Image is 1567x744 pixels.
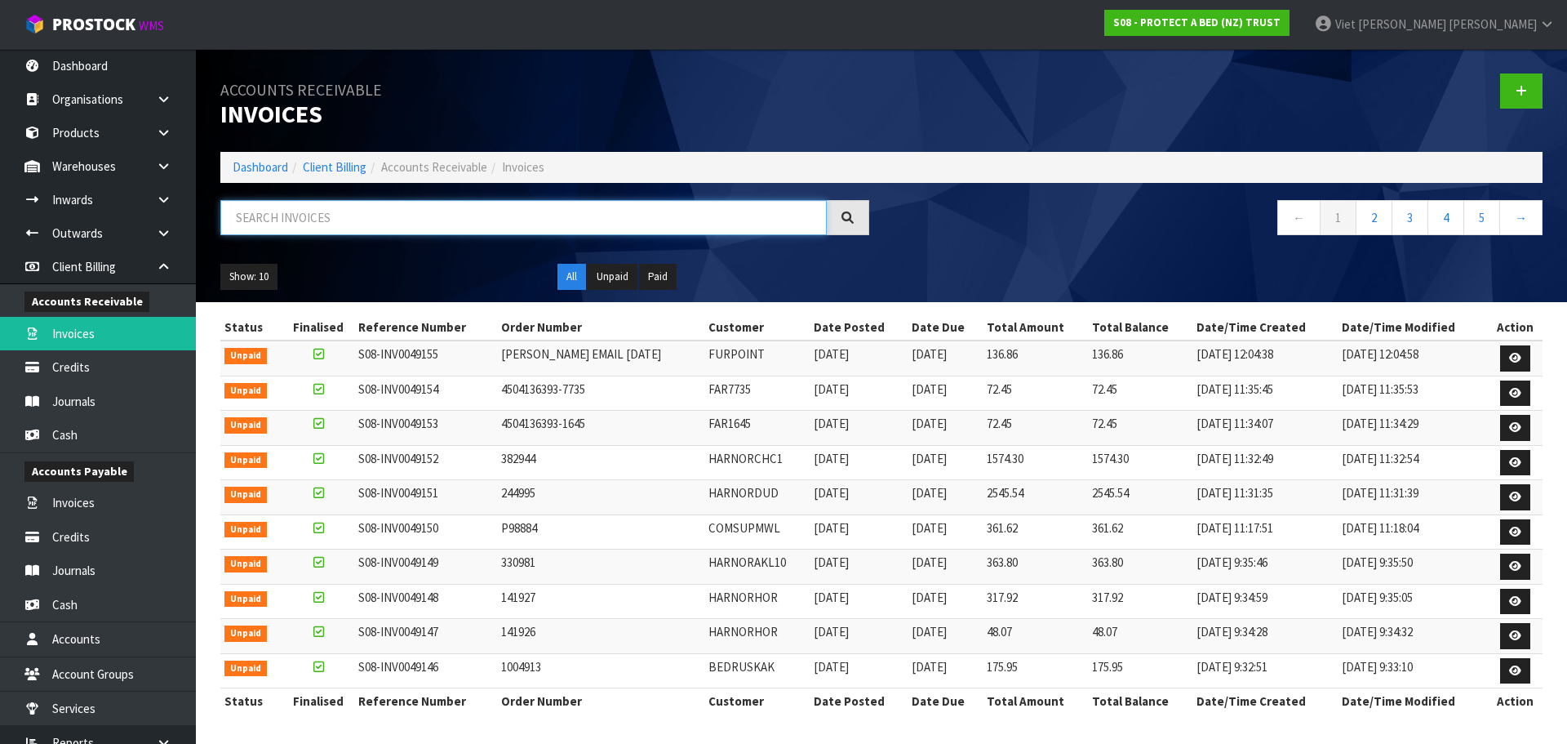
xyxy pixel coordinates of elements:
[497,341,704,376] td: [PERSON_NAME] EMAIL [DATE]
[224,522,267,538] span: Unpaid
[354,688,497,715] th: Reference Number
[1338,445,1487,480] td: [DATE] 11:32:54
[224,626,267,642] span: Unpaid
[497,584,704,619] td: 141927
[224,348,267,364] span: Unpaid
[1088,619,1192,654] td: 48.07
[810,619,907,654] td: [DATE]
[1356,200,1392,235] a: 2
[224,452,267,469] span: Unpaid
[354,653,497,688] td: S08-INV0049146
[224,661,267,677] span: Unpaid
[810,584,907,619] td: [DATE]
[354,411,497,446] td: S08-INV0049153
[224,487,267,503] span: Unpaid
[810,653,907,688] td: [DATE]
[1192,619,1337,654] td: [DATE] 9:34:28
[220,74,869,127] h1: Invoices
[497,653,704,688] td: 1004913
[1463,200,1500,235] a: 5
[497,515,704,550] td: P98884
[704,584,810,619] td: HARNORHOR
[224,591,267,608] span: Unpaid
[983,619,1088,654] td: 48.07
[220,688,282,715] th: Status
[497,688,704,715] th: Order Number
[983,411,1088,446] td: 72.45
[282,314,355,341] th: Finalised
[908,584,983,619] td: [DATE]
[1104,10,1290,36] a: S08 - PROTECT A BED (NZ) TRUST
[704,341,810,376] td: FURPOINT
[983,584,1088,619] td: 317.92
[1192,314,1337,341] th: Date/Time Created
[983,550,1088,585] td: 363.80
[983,653,1088,688] td: 175.95
[1392,200,1428,235] a: 3
[983,515,1088,550] td: 361.62
[354,515,497,550] td: S08-INV0049150
[1338,411,1487,446] td: [DATE] 11:34:29
[1338,688,1487,715] th: Date/Time Modified
[704,688,810,715] th: Customer
[704,445,810,480] td: HARNORCHC1
[908,515,983,550] td: [DATE]
[303,159,366,175] a: Client Billing
[1192,550,1337,585] td: [DATE] 9:35:46
[220,264,277,290] button: Show: 10
[139,18,164,33] small: WMS
[52,14,135,35] span: ProStock
[497,411,704,446] td: 4504136393-1645
[24,461,134,482] span: Accounts Payable
[704,376,810,411] td: FAR7735
[1449,16,1537,32] span: [PERSON_NAME]
[1499,200,1543,235] a: →
[1192,653,1337,688] td: [DATE] 9:32:51
[497,376,704,411] td: 4504136393-7735
[810,480,907,515] td: [DATE]
[639,264,677,290] button: Paid
[704,480,810,515] td: HARNORDUD
[1335,16,1446,32] span: Viet [PERSON_NAME]
[810,341,907,376] td: [DATE]
[1088,653,1192,688] td: 175.95
[1338,515,1487,550] td: [DATE] 11:18:04
[908,341,983,376] td: [DATE]
[224,383,267,399] span: Unpaid
[908,688,983,715] th: Date Due
[704,653,810,688] td: BEDRUSKAK
[354,445,497,480] td: S08-INV0049152
[908,653,983,688] td: [DATE]
[983,376,1088,411] td: 72.45
[220,80,382,100] small: Accounts Receivable
[908,550,983,585] td: [DATE]
[983,314,1088,341] th: Total Amount
[1088,445,1192,480] td: 1574.30
[1088,480,1192,515] td: 2545.54
[224,417,267,434] span: Unpaid
[983,445,1088,480] td: 1574.30
[1338,314,1487,341] th: Date/Time Modified
[224,556,267,572] span: Unpaid
[1427,200,1464,235] a: 4
[704,314,810,341] th: Customer
[497,445,704,480] td: 382944
[233,159,288,175] a: Dashboard
[810,376,907,411] td: [DATE]
[220,200,827,235] input: Search invoices
[1088,341,1192,376] td: 136.86
[497,480,704,515] td: 244995
[1192,515,1337,550] td: [DATE] 11:17:51
[1088,411,1192,446] td: 72.45
[908,411,983,446] td: [DATE]
[1338,584,1487,619] td: [DATE] 9:35:05
[1088,584,1192,619] td: 317.92
[1338,619,1487,654] td: [DATE] 9:34:32
[908,619,983,654] td: [DATE]
[354,314,497,341] th: Reference Number
[1113,16,1281,29] strong: S08 - PROTECT A BED (NZ) TRUST
[497,550,704,585] td: 330981
[1088,515,1192,550] td: 361.62
[908,445,983,480] td: [DATE]
[1088,550,1192,585] td: 363.80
